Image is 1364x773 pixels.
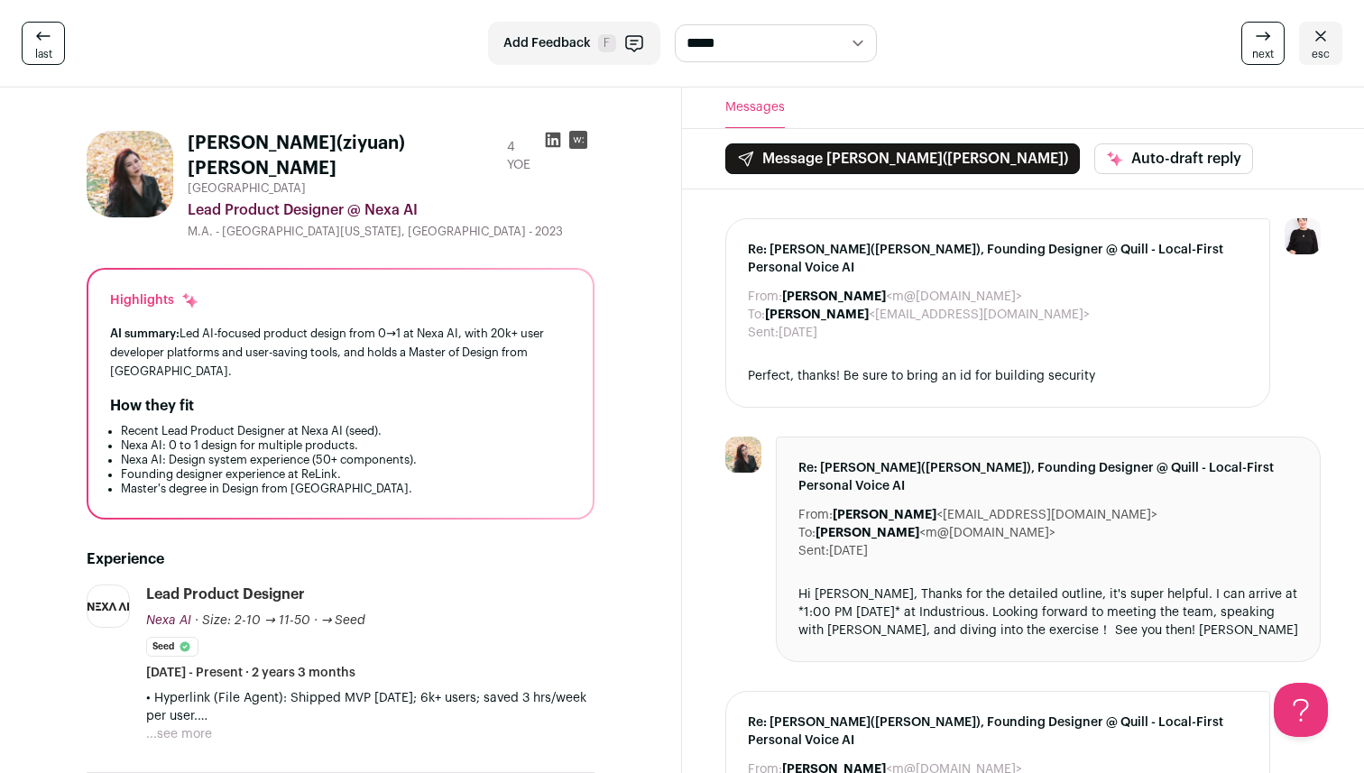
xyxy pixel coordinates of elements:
a: last [22,22,65,65]
dt: Sent: [798,542,829,560]
span: [GEOGRAPHIC_DATA] [188,181,306,196]
dt: From: [798,506,833,524]
span: F [598,34,616,52]
span: last [35,47,52,61]
span: Re: [PERSON_NAME]([PERSON_NAME]), Founding Designer @ Quill - Local-First Personal Voice AI [748,241,1248,277]
span: Nexa AI [146,614,191,627]
dt: To: [748,306,765,324]
span: Add Feedback [503,34,591,52]
button: Message [PERSON_NAME]([PERSON_NAME]) [725,143,1080,174]
dt: To: [798,524,816,542]
dd: [DATE] [779,324,817,342]
div: Highlights [110,291,199,309]
div: Lead Product Designer @ Nexa AI [188,199,594,221]
dd: <m@[DOMAIN_NAME]> [816,524,1055,542]
b: [PERSON_NAME] [782,290,886,303]
img: 69567e7097b14356c94a6df3381cf7593a1904c46ff33a8ccdd24a72663c5e23.svg [88,603,129,610]
div: 4 YOE [507,138,537,174]
button: Messages [725,87,785,128]
span: Re: [PERSON_NAME]([PERSON_NAME]), Founding Designer @ Quill - Local-First Personal Voice AI [798,459,1298,495]
div: Led AI-focused product design from 0→1 at Nexa AI, with 20k+ user developer platforms and user-sa... [110,324,571,381]
h1: [PERSON_NAME](ziyuan) [PERSON_NAME] [188,131,500,181]
li: Nexa AI: Design system experience (50+ components). [121,453,571,467]
b: [PERSON_NAME] [833,509,936,521]
button: Auto-draft reply [1094,143,1253,174]
li: Seed [146,637,198,657]
img: 9240684-medium_jpg [1285,218,1321,254]
div: Lead Product Designer [146,584,305,604]
div: M.A. - [GEOGRAPHIC_DATA][US_STATE], [GEOGRAPHIC_DATA] - 2023 [188,225,594,239]
div: Hi [PERSON_NAME], Thanks for the detailed outline, it's super helpful. I can arrive at *1:00 PM [... [798,585,1298,640]
dd: <[EMAIL_ADDRESS][DOMAIN_NAME]> [765,306,1090,324]
b: [PERSON_NAME] [765,308,869,321]
li: Nexa AI: 0 to 1 design for multiple products. [121,438,571,453]
span: [DATE] - Present · 2 years 3 months [146,664,355,682]
button: ...see more [146,725,212,743]
img: 9716127ab6faa38a85f107c0bca7f92002b4afafc7f981dcb90d3a2d214b987e.jpg [725,437,761,473]
dt: Sent: [748,324,779,342]
iframe: Help Scout Beacon - Open [1274,683,1328,737]
button: Add Feedback F [488,22,660,65]
span: esc [1312,47,1330,61]
b: [PERSON_NAME] [816,527,919,539]
dd: <[EMAIL_ADDRESS][DOMAIN_NAME]> [833,506,1157,524]
li: Founding designer experience at ReLink. [121,467,571,482]
h2: Experience [87,548,594,570]
li: Master's degree in Design from [GEOGRAPHIC_DATA]. [121,482,571,496]
span: next [1252,47,1274,61]
dd: <m@[DOMAIN_NAME]> [782,288,1022,306]
div: Perfect, thanks! Be sure to bring an id for building security [748,367,1248,385]
dt: From: [748,288,782,306]
li: Recent Lead Product Designer at Nexa AI (seed). [121,424,571,438]
span: · Size: 2-10 → 11-50 [195,614,310,627]
a: esc [1299,22,1342,65]
span: · [314,612,318,630]
img: 9716127ab6faa38a85f107c0bca7f92002b4afafc7f981dcb90d3a2d214b987e.jpg [87,131,173,217]
span: → Seed [321,614,366,627]
h2: How they fit [110,395,194,417]
span: Re: [PERSON_NAME]([PERSON_NAME]), Founding Designer @ Quill - Local-First Personal Voice AI [748,713,1248,750]
p: • Hyperlink (File Agent): Shipped MVP [DATE]; 6k+ users; saved 3 hrs/week per user. [146,689,594,725]
dd: [DATE] [829,542,868,560]
span: AI summary: [110,327,180,339]
a: next [1241,22,1285,65]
